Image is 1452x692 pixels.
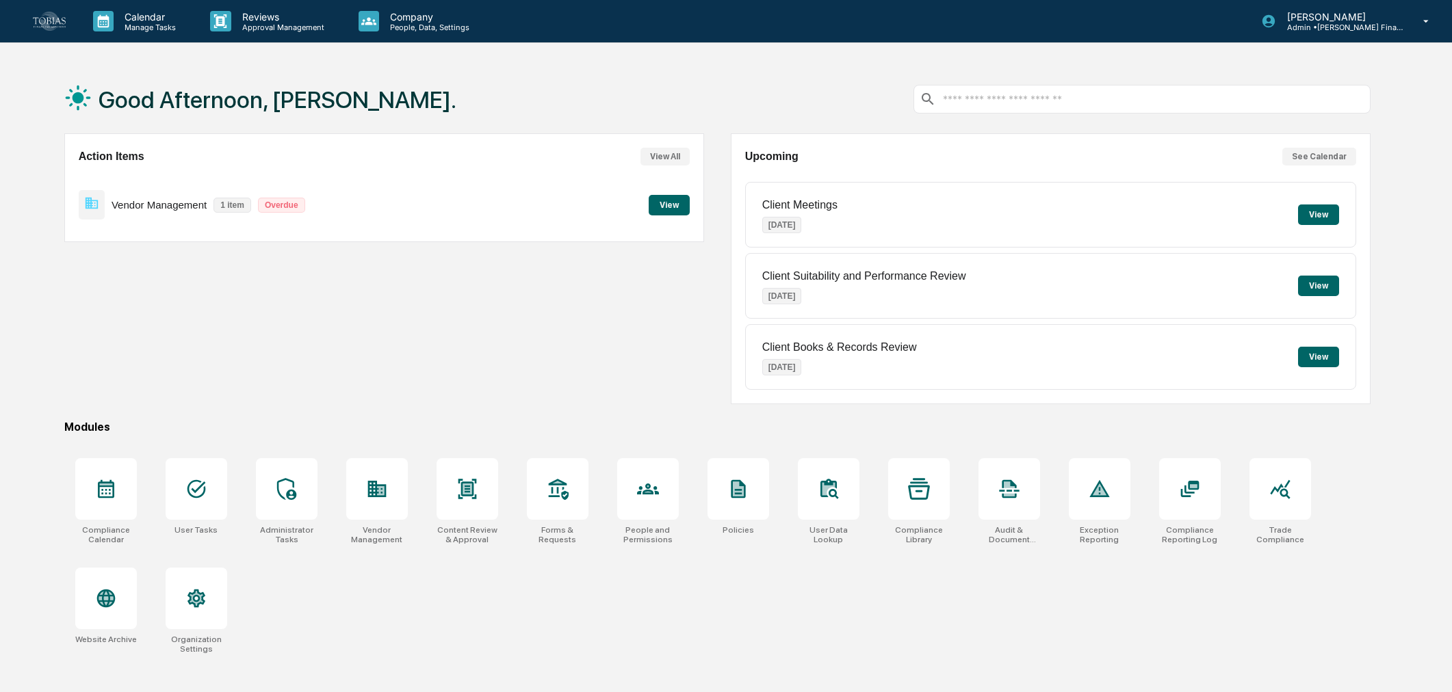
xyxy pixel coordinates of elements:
[231,23,331,32] p: Approval Management
[1282,148,1356,165] button: See Calendar
[258,198,305,213] p: Overdue
[64,421,1371,434] div: Modules
[1298,347,1339,367] button: View
[1298,276,1339,296] button: View
[75,525,137,544] div: Compliance Calendar
[231,11,331,23] p: Reviews
[166,635,227,654] div: Organization Settings
[1069,525,1130,544] div: Exception Reporting
[1408,647,1445,684] iframe: Open customer support
[33,12,66,30] img: logo
[527,525,588,544] div: Forms & Requests
[114,11,183,23] p: Calendar
[79,150,144,163] h2: Action Items
[1276,11,1403,23] p: [PERSON_NAME]
[762,217,802,233] p: [DATE]
[649,198,690,211] a: View
[174,525,218,535] div: User Tasks
[798,525,859,544] div: User Data Lookup
[379,11,476,23] p: Company
[256,525,317,544] div: Administrator Tasks
[745,150,799,163] h2: Upcoming
[649,195,690,215] button: View
[99,86,456,114] h1: Good Afternoon, [PERSON_NAME].
[75,635,137,644] div: Website Archive
[978,525,1040,544] div: Audit & Document Logs
[379,23,476,32] p: People, Data, Settings
[888,525,950,544] div: Compliance Library
[762,359,802,375] p: [DATE]
[213,198,251,213] p: 1 item
[346,525,408,544] div: Vendor Management
[617,525,679,544] div: People and Permissions
[112,199,207,211] p: Vendor Management
[762,199,838,211] p: Client Meetings
[437,525,498,544] div: Content Review & Approval
[762,270,966,282] p: Client Suitability and Performance Review
[640,148,690,165] button: View All
[762,288,802,304] p: [DATE]
[762,341,917,354] p: Client Books & Records Review
[1276,23,1403,32] p: Admin • [PERSON_NAME] Financial Advisors
[1159,525,1221,544] div: Compliance Reporting Log
[723,525,754,535] div: Policies
[114,23,183,32] p: Manage Tasks
[1249,525,1311,544] div: Trade Compliance
[1298,204,1339,225] button: View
